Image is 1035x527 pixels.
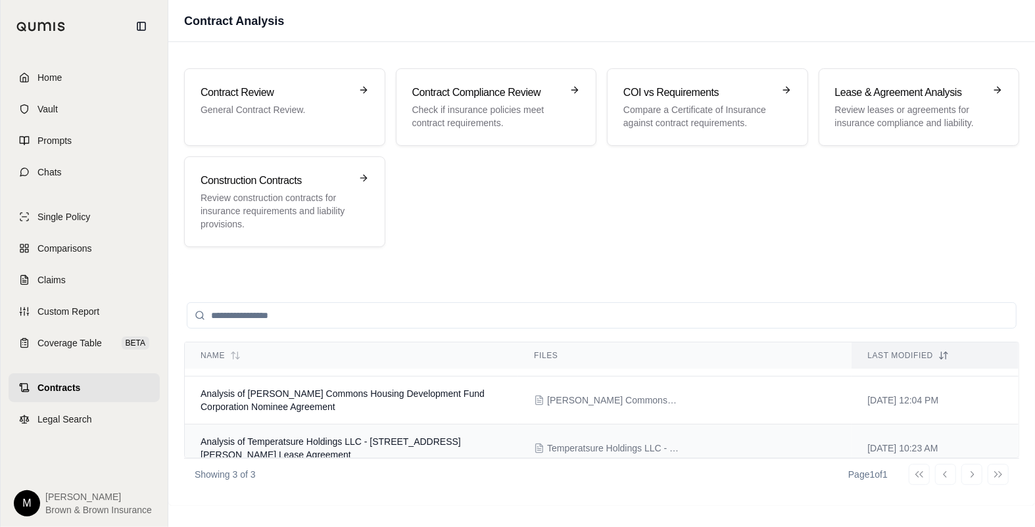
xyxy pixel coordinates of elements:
span: Claims [37,273,66,286]
span: Legal Search [37,413,92,426]
a: Contracts [9,373,160,402]
td: [DATE] 12:04 PM [852,377,1019,424]
span: Contracts [37,381,80,394]
span: [PERSON_NAME] [45,490,152,503]
a: Prompts [9,126,160,155]
div: Last modified [867,350,1003,361]
span: Vault [37,103,58,116]
span: Temperatsure Holdings LLC - 31 Robinson Street Lease (FULLY EXECUTED).pdf [547,442,679,455]
span: Custom Report [37,305,99,318]
h3: Contract Compliance Review [412,85,562,101]
span: Comparisons [37,242,91,255]
img: Qumis Logo [16,22,66,32]
a: Home [9,63,160,92]
a: Vault [9,95,160,124]
span: Analysis of Temperatsure Holdings LLC - 31 Robinson Street Lease Agreement [201,436,461,460]
span: Brown & Brown Insurance [45,503,152,516]
span: Single Policy [37,210,90,223]
span: Coverage Table [37,336,102,350]
h1: Contract Analysis [184,12,284,30]
div: M [14,490,40,516]
h3: COI vs Requirements [623,85,773,101]
h3: Contract Review [201,85,350,101]
p: Review leases or agreements for insurance compliance and liability. [835,103,985,129]
span: Chats [37,166,62,179]
p: Showing 3 of 3 [195,468,256,481]
a: Comparisons [9,234,160,263]
th: Files [518,342,852,369]
span: Stanley Commons Housing Development Fund Corporation Nominee Agreement.pdf [547,394,679,407]
a: Custom Report [9,297,160,326]
p: Review construction contracts for insurance requirements and liability provisions. [201,191,350,231]
button: Collapse sidebar [131,16,152,37]
div: Page 1 of 1 [848,468,888,481]
h3: Construction Contracts [201,173,350,189]
span: Prompts [37,134,72,147]
span: Analysis of Stanley Commons Housing Development Fund Corporation Nominee Agreement [201,388,485,412]
a: Claims [9,265,160,294]
a: Coverage TableBETA [9,329,160,357]
div: Name [201,350,502,361]
span: BETA [122,336,149,350]
p: Check if insurance policies meet contract requirements. [412,103,562,129]
td: [DATE] 10:23 AM [852,424,1019,472]
p: General Contract Review. [201,103,350,116]
h3: Lease & Agreement Analysis [835,85,985,101]
a: Legal Search [9,405,160,434]
a: Single Policy [9,202,160,231]
span: Home [37,71,62,84]
p: Compare a Certificate of Insurance against contract requirements. [623,103,773,129]
a: Chats [9,158,160,187]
